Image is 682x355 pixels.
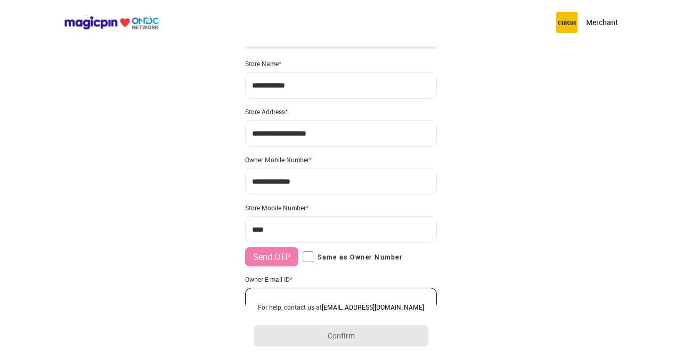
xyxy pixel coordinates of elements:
button: Confirm [254,325,428,346]
div: Store Name [245,59,437,68]
a: [EMAIL_ADDRESS][DOMAIN_NAME] [322,303,424,311]
input: Same as Owner Number [303,251,313,262]
div: Store Mobile Number [245,203,437,212]
div: Store Address [245,107,437,116]
p: Merchant [586,17,618,28]
img: circus.b677b59b.png [556,12,578,33]
div: For help, contact us at [254,303,428,311]
div: Owner E-mail ID [245,275,437,283]
button: Send OTP [245,247,298,266]
label: Same as Owner Number [303,251,402,262]
img: ondc-logo-new-small.8a59708e.svg [64,15,159,30]
div: Owner Mobile Number [245,155,437,164]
